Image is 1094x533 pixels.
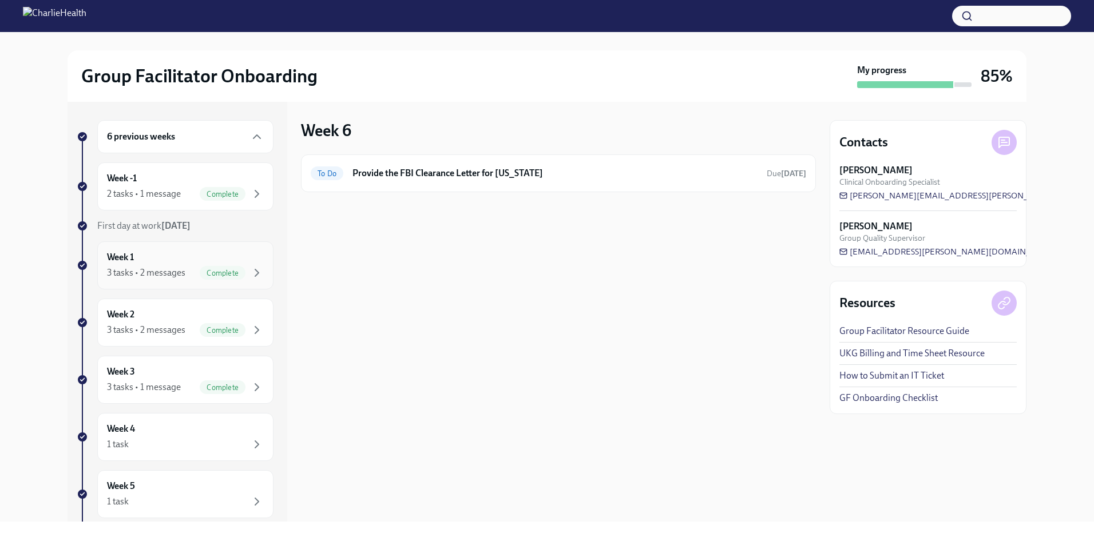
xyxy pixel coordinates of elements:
h6: Week 2 [107,308,134,321]
h4: Resources [839,295,895,312]
img: CharlieHealth [23,7,86,25]
div: 2 tasks • 1 message [107,188,181,200]
a: UKG Billing and Time Sheet Resource [839,347,985,360]
a: First day at work[DATE] [77,220,273,232]
h3: Week 6 [301,120,351,141]
span: Complete [200,326,245,335]
h3: 85% [981,66,1013,86]
span: To Do [311,169,343,178]
h6: Week 5 [107,480,135,492]
strong: [DATE] [161,220,191,231]
a: To DoProvide the FBI Clearance Letter for [US_STATE]Due[DATE] [311,164,806,182]
h4: Contacts [839,134,888,151]
h2: Group Facilitator Onboarding [81,65,318,87]
span: October 8th, 2025 10:00 [767,168,806,179]
span: Complete [200,190,245,198]
a: How to Submit an IT Ticket [839,369,944,382]
strong: [PERSON_NAME] [839,220,913,233]
strong: My progress [857,64,906,77]
div: 1 task [107,495,129,508]
a: Week 23 tasks • 2 messagesComplete [77,299,273,347]
a: Group Facilitator Resource Guide [839,325,969,337]
strong: [DATE] [781,169,806,178]
a: Week 41 task [77,413,273,461]
h6: Week -1 [107,172,137,185]
strong: [PERSON_NAME] [839,164,913,177]
div: 3 tasks • 2 messages [107,266,185,279]
span: Due [767,169,806,178]
h6: Week 3 [107,365,135,378]
a: Week -12 tasks • 1 messageComplete [77,162,273,210]
div: 6 previous weeks [97,120,273,153]
span: First day at work [97,220,191,231]
div: 1 task [107,438,129,451]
a: GF Onboarding Checklist [839,392,938,404]
h6: Week 1 [107,251,134,264]
a: Week 13 tasks • 2 messagesComplete [77,241,273,289]
span: Complete [200,269,245,277]
h6: Week 4 [107,423,135,435]
span: Group Quality Supervisor [839,233,925,244]
a: Week 33 tasks • 1 messageComplete [77,356,273,404]
span: Complete [200,383,245,392]
span: Clinical Onboarding Specialist [839,177,940,188]
div: 3 tasks • 2 messages [107,324,185,336]
div: 3 tasks • 1 message [107,381,181,393]
h6: Provide the FBI Clearance Letter for [US_STATE] [352,167,758,180]
h6: 6 previous weeks [107,130,175,143]
a: Week 51 task [77,470,273,518]
a: [EMAIL_ADDRESS][PERSON_NAME][DOMAIN_NAME] [839,246,1058,257]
